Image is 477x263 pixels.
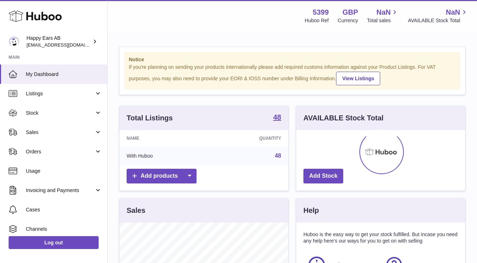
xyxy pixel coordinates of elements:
a: Log out [9,236,99,249]
span: Listings [26,90,94,97]
a: NaN AVAILABLE Stock Total [408,8,468,24]
span: NaN [446,8,460,17]
div: Happy Ears AB [27,35,91,48]
a: 48 [273,114,281,122]
h3: AVAILABLE Stock Total [303,113,383,123]
span: Cases [26,206,102,213]
span: Sales [26,129,94,136]
a: 48 [275,153,281,159]
a: Add Stock [303,169,343,183]
div: Currency [338,17,358,24]
span: NaN [376,8,391,17]
td: With Huboo [119,147,208,165]
img: 3pl@happyearsearplugs.com [9,36,19,47]
span: Usage [26,168,102,174]
th: Quantity [208,130,288,147]
h3: Total Listings [127,113,173,123]
span: [EMAIL_ADDRESS][DOMAIN_NAME] [27,42,105,48]
h3: Help [303,206,319,215]
strong: 5399 [313,8,329,17]
a: View Listings [336,72,380,85]
span: Stock [26,110,94,116]
span: AVAILABLE Stock Total [408,17,468,24]
span: Invoicing and Payments [26,187,94,194]
span: Channels [26,226,102,233]
span: Orders [26,148,94,155]
strong: Notice [129,56,456,63]
span: My Dashboard [26,71,102,78]
a: Add products [127,169,197,183]
div: Huboo Ref [305,17,329,24]
p: Huboo is the easy way to get your stock fulfilled. But incase you need any help here's our ways f... [303,231,458,245]
th: Name [119,130,208,147]
h3: Sales [127,206,145,215]
span: Total sales [367,17,399,24]
strong: 48 [273,114,281,121]
div: If you're planning on sending your products internationally please add required customs informati... [129,64,456,85]
a: NaN Total sales [367,8,399,24]
strong: GBP [343,8,358,17]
